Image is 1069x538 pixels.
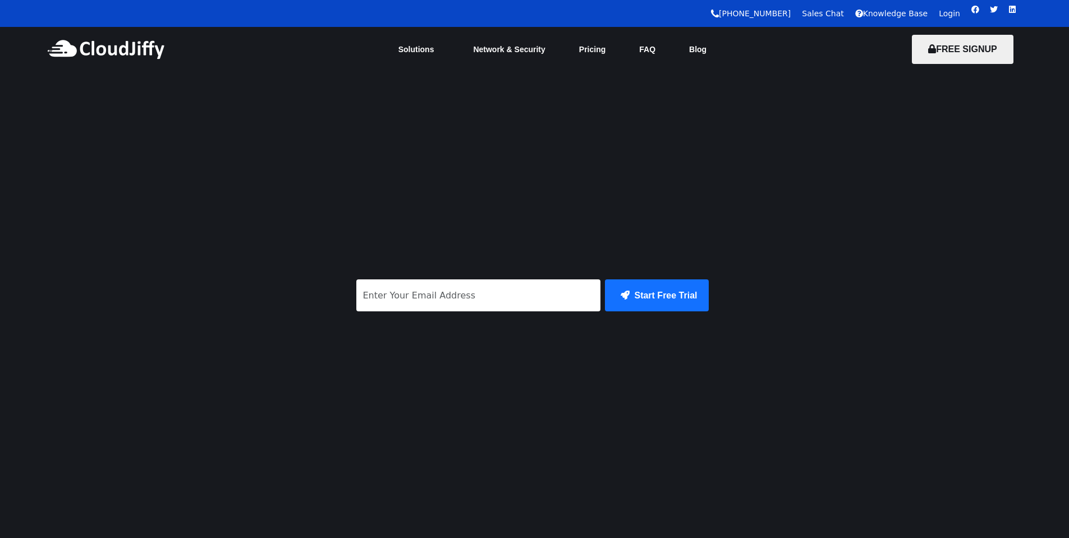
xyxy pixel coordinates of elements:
[605,279,708,311] button: Start Free Trial
[562,37,622,62] a: Pricing
[912,35,1013,64] button: FREE SIGNUP
[382,37,457,62] a: Solutions
[912,44,1013,54] a: FREE SIGNUP
[855,9,928,18] a: Knowledge Base
[356,279,601,311] input: Enter Your Email Address
[672,37,723,62] a: Blog
[622,37,672,62] a: FAQ
[456,37,562,62] a: Network & Security
[711,9,791,18] a: [PHONE_NUMBER]
[939,9,960,18] a: Login
[802,9,843,18] a: Sales Chat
